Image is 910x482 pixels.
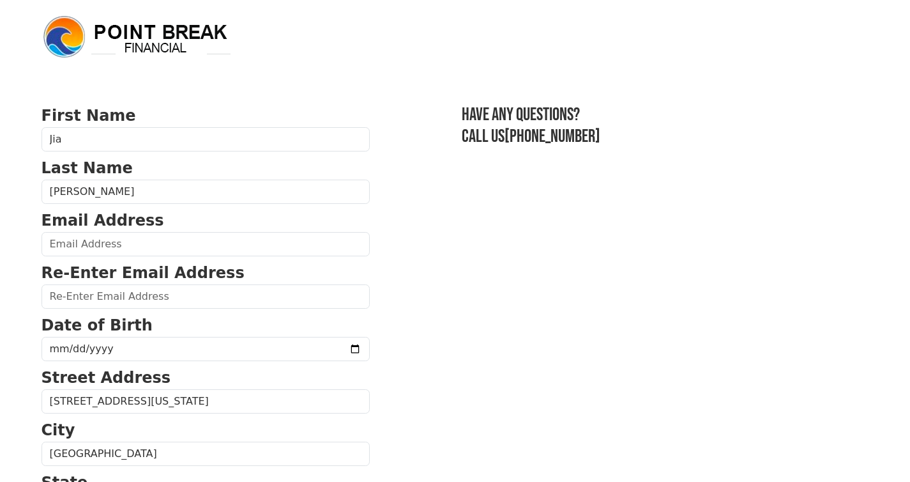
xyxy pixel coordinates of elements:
[42,316,153,334] strong: Date of Birth
[42,264,245,282] strong: Re-Enter Email Address
[462,126,869,148] h3: Call us
[462,104,869,126] h3: Have any questions?
[42,442,370,466] input: City
[42,284,370,309] input: Re-Enter Email Address
[42,127,370,152] input: First Name
[42,369,171,387] strong: Street Address
[42,232,370,256] input: Email Address
[42,107,136,125] strong: First Name
[42,159,133,177] strong: Last Name
[42,389,370,414] input: Street Address
[504,126,600,147] a: [PHONE_NUMBER]
[42,180,370,204] input: Last Name
[42,212,164,229] strong: Email Address
[42,421,75,439] strong: City
[42,14,233,60] img: logo.png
